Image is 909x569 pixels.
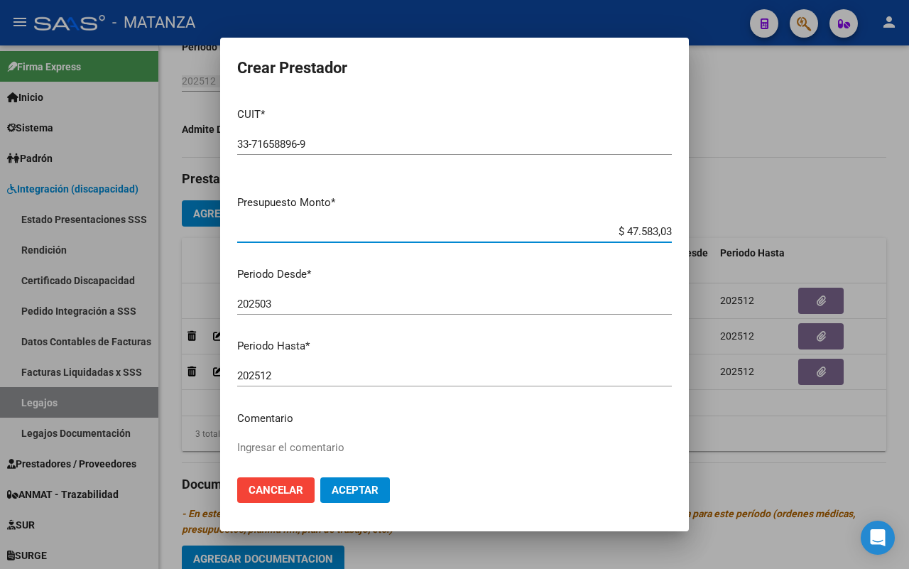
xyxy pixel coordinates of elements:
[249,484,303,497] span: Cancelar
[332,484,379,497] span: Aceptar
[237,195,672,211] p: Presupuesto Monto
[320,477,390,503] button: Aceptar
[237,266,672,283] p: Periodo Desde
[861,521,895,555] div: Open Intercom Messenger
[237,411,672,427] p: Comentario
[237,107,672,123] p: CUIT
[237,338,672,354] p: Periodo Hasta
[237,477,315,503] button: Cancelar
[237,55,672,82] h2: Crear Prestador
